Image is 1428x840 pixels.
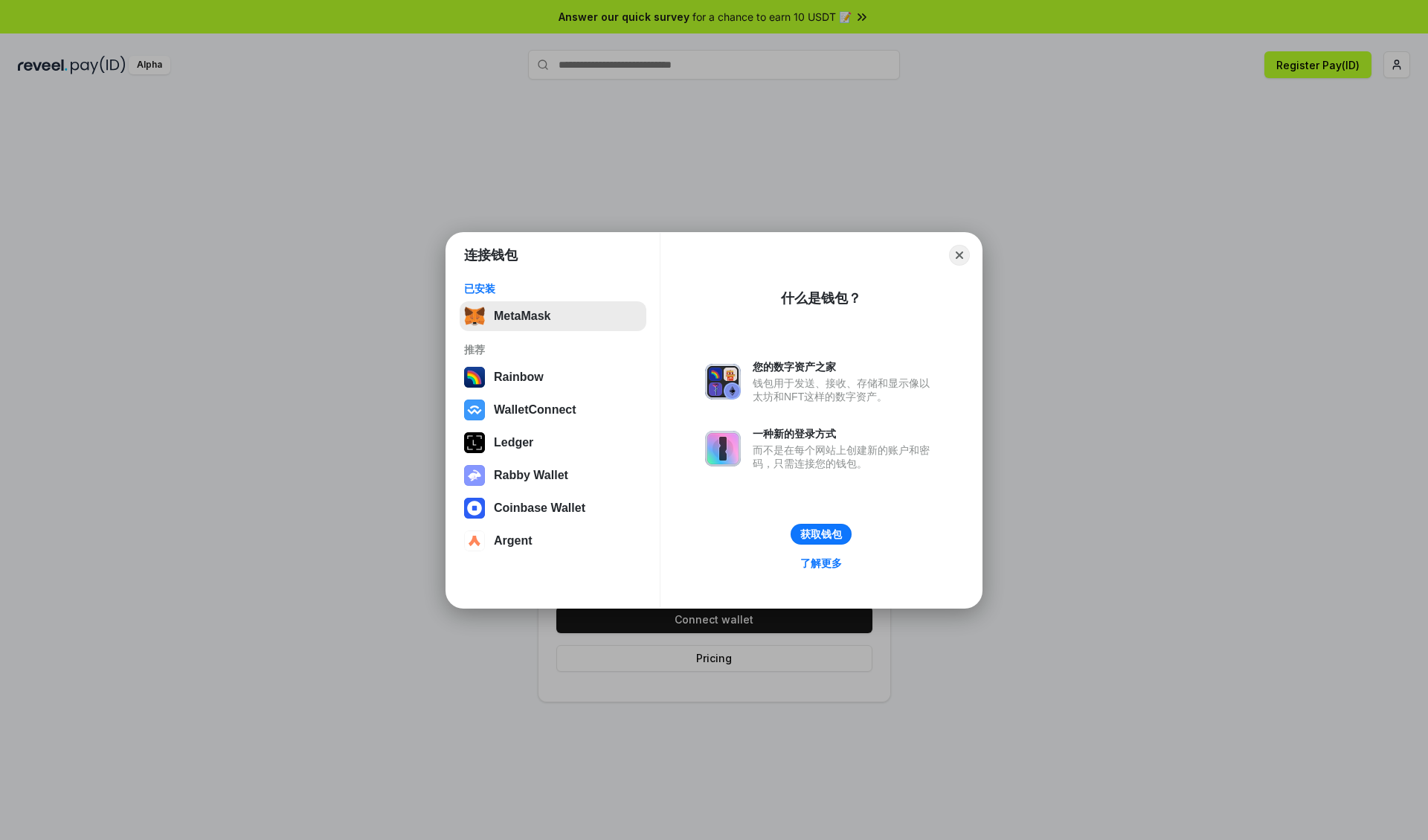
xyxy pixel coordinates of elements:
[753,376,937,403] div: 钱包用于发送、接收、存储和显示像以太坊和NFT这样的数字资产。
[460,428,646,458] button: Ledger
[800,557,842,570] div: 了解更多
[464,432,485,453] img: svg+xml,%3Csvg%20xmlns%3D%22http%3A%2F%2Fwww.w3.org%2F2000%2Fsvg%22%20width%3D%2228%22%20height%3...
[494,371,544,384] div: Rainbow
[753,360,937,373] div: 您的数字资产之家
[460,395,646,425] button: WalletConnect
[781,289,861,307] div: 什么是钱包？
[791,524,852,545] button: 获取钱包
[464,282,642,295] div: 已安装
[494,501,585,515] div: Coinbase Wallet
[464,465,485,486] img: svg+xml,%3Csvg%20xmlns%3D%22http%3A%2F%2Fwww.w3.org%2F2000%2Fsvg%22%20fill%3D%22none%22%20viewBox...
[494,310,550,323] div: MetaMask
[460,493,646,523] button: Coinbase Wallet
[464,498,485,519] img: svg+xml,%3Csvg%20width%3D%2228%22%20height%3D%2228%22%20viewBox%3D%220%200%2028%2028%22%20fill%3D...
[705,431,741,467] img: svg+xml,%3Csvg%20xmlns%3D%22http%3A%2F%2Fwww.w3.org%2F2000%2Fsvg%22%20fill%3D%22none%22%20viewBox...
[494,403,576,417] div: WalletConnect
[800,528,842,541] div: 获取钱包
[464,306,485,327] img: svg+xml,%3Csvg%20fill%3D%22none%22%20height%3D%2233%22%20viewBox%3D%220%200%2035%2033%22%20width%...
[753,443,937,470] div: 而不是在每个网站上创建新的账户和密码，只需连接您的钱包。
[460,461,646,490] button: Rabby Wallet
[464,367,485,388] img: svg+xml,%3Csvg%20width%3D%22120%22%20height%3D%22120%22%20viewBox%3D%220%200%20120%20120%22%20fil...
[460,362,646,392] button: Rainbow
[705,364,741,400] img: svg+xml,%3Csvg%20xmlns%3D%22http%3A%2F%2Fwww.w3.org%2F2000%2Fsvg%22%20fill%3D%22none%22%20viewBox...
[464,400,485,420] img: svg+xml,%3Csvg%20width%3D%2228%22%20height%3D%2228%22%20viewBox%3D%220%200%2028%2028%22%20fill%3D...
[464,246,518,264] h1: 连接钱包
[494,469,568,482] div: Rabby Wallet
[753,427,937,440] div: 一种新的登录方式
[494,436,533,449] div: Ledger
[464,530,485,551] img: svg+xml,%3Csvg%20width%3D%2228%22%20height%3D%2228%22%20viewBox%3D%220%200%2028%2028%22%20fill%3D...
[791,554,851,573] a: 了解更多
[464,343,642,356] div: 推荐
[949,245,970,266] button: Close
[494,534,533,548] div: Argent
[460,301,646,331] button: MetaMask
[460,526,646,556] button: Argent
